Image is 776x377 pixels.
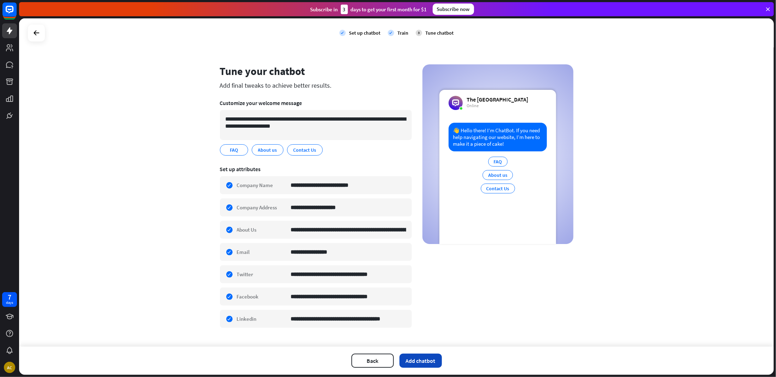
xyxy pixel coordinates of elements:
div: Train [398,30,409,36]
div: Customize your welcome message [220,99,412,106]
div: Add final tweaks to achieve better results. [220,81,412,89]
div: 3 [416,30,422,36]
button: Add chatbot [399,354,442,368]
span: Contact Us [293,146,317,154]
i: check [388,30,394,36]
div: 👋 Hello there! I’m ChatBot. If you need help navigating our website, I’m here to make it a piece ... [449,123,547,151]
i: check [339,30,346,36]
div: 3 [341,5,348,14]
div: Subscribe in days to get your first month for $1 [310,5,427,14]
div: Online [467,103,528,109]
button: Open LiveChat chat widget [6,3,27,24]
div: 7 [8,294,11,300]
div: AC [4,362,15,373]
div: The [GEOGRAPHIC_DATA] [467,96,528,103]
a: 7 days [2,292,17,307]
span: About us [257,146,278,154]
div: Set up chatbot [349,30,381,36]
span: FAQ [229,146,239,154]
div: Subscribe now [433,4,474,15]
div: Tune your chatbot [220,64,412,78]
div: FAQ [488,157,508,167]
button: Back [351,354,394,368]
div: Tune chatbot [426,30,454,36]
div: Set up attributes [220,166,412,173]
div: days [6,300,13,305]
div: Contact Us [481,184,515,193]
div: About us [483,170,513,180]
